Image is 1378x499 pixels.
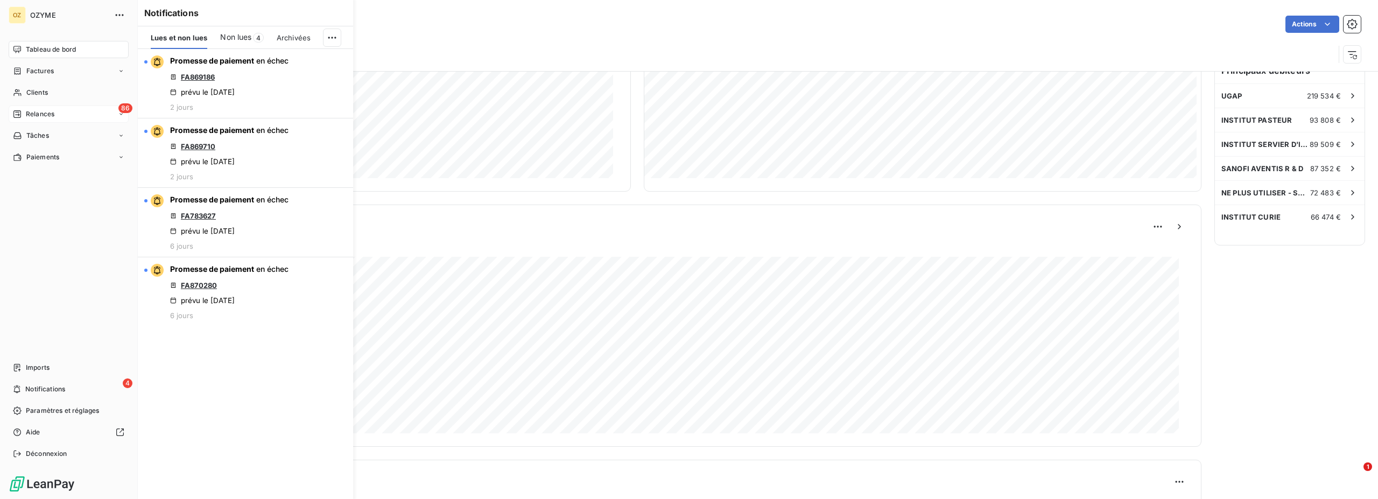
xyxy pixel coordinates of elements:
[277,33,311,42] span: Archivées
[253,33,264,43] span: 4
[1221,92,1242,100] span: UGAP
[9,6,26,24] div: OZ
[181,73,215,81] a: FA869186
[138,49,353,118] button: Promesse de paiement en échecFA869186prévu le [DATE]2 jours
[170,56,254,65] span: Promesse de paiement
[144,6,347,19] h6: Notifications
[26,406,99,416] span: Paramètres et réglages
[170,227,235,235] div: prévu le [DATE]
[170,103,193,111] span: 2 jours
[26,66,54,76] span: Factures
[26,88,48,97] span: Clients
[170,157,235,166] div: prévu le [DATE]
[1221,213,1281,221] span: INSTITUT CURIE
[1285,16,1339,33] button: Actions
[1221,188,1310,197] span: NE PLUS UTILISER - SANOFI [PERSON_NAME]
[256,195,289,204] span: en échec
[1311,213,1341,221] span: 66 474 €
[170,296,235,305] div: prévu le [DATE]
[9,475,75,493] img: Logo LeanPay
[1221,164,1303,173] span: SANOFI AVENTIS R & D
[138,188,353,257] button: Promesse de paiement en échecFA783627prévu le [DATE]6 jours
[26,427,40,437] span: Aide
[151,33,207,42] span: Lues et non lues
[220,32,251,43] span: Non lues
[1363,462,1372,471] span: 1
[1310,164,1341,173] span: 87 352 €
[26,363,50,373] span: Imports
[1221,116,1292,124] span: INSTITUT PASTEUR
[138,257,353,326] button: Promesse de paiement en échecFA870280prévu le [DATE]6 jours
[26,45,76,54] span: Tableau de bord
[1310,116,1341,124] span: 93 808 €
[118,103,132,113] span: 86
[1341,462,1367,488] iframe: Intercom live chat
[26,449,67,459] span: Déconnexion
[138,118,353,188] button: Promesse de paiement en échecFA869710prévu le [DATE]2 jours
[170,242,193,250] span: 6 jours
[170,311,193,320] span: 6 jours
[9,424,129,441] a: Aide
[1310,140,1341,149] span: 89 509 €
[170,125,254,135] span: Promesse de paiement
[26,109,54,119] span: Relances
[181,212,216,220] a: FA783627
[170,88,235,96] div: prévu le [DATE]
[170,172,193,181] span: 2 jours
[256,56,289,65] span: en échec
[170,264,254,273] span: Promesse de paiement
[181,142,215,151] a: FA869710
[26,131,49,140] span: Tâches
[30,11,108,19] span: OZYME
[1307,92,1341,100] span: 219 534 €
[181,281,217,290] a: FA870280
[256,264,289,273] span: en échec
[123,378,132,388] span: 4
[1221,140,1310,149] span: INSTITUT SERVIER D'INNOVATION THERAPEUTIQUE
[25,384,65,394] span: Notifications
[26,152,59,162] span: Paiements
[170,195,254,204] span: Promesse de paiement
[256,125,289,135] span: en échec
[1310,188,1341,197] span: 72 483 €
